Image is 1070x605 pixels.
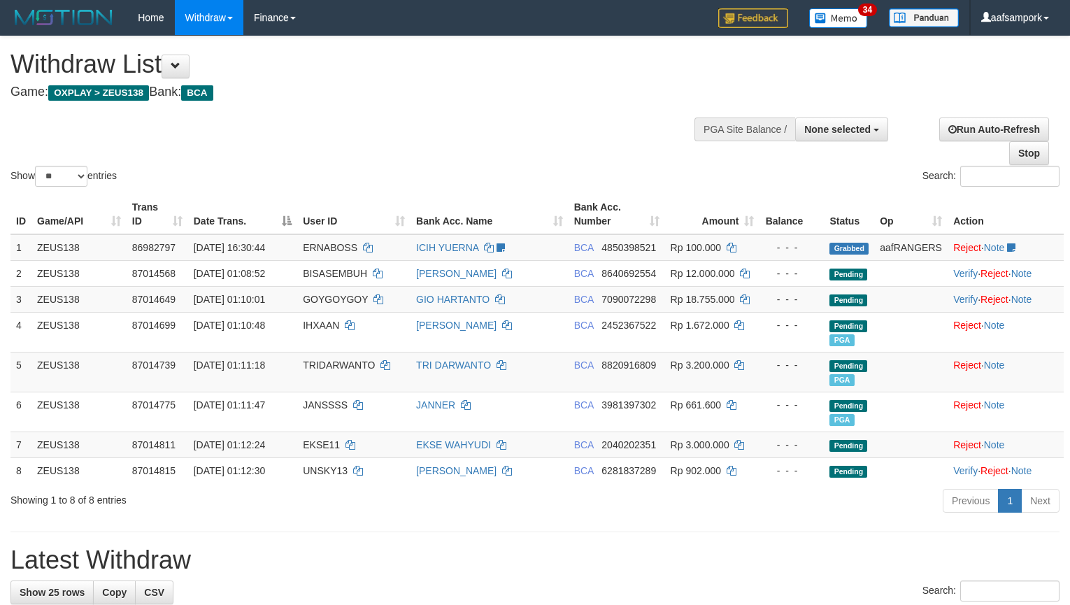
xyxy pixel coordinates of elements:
[574,268,594,279] span: BCA
[188,194,298,234] th: Date Trans.: activate to sort column descending
[953,465,978,476] a: Verify
[665,194,760,234] th: Amount: activate to sort column ascending
[948,194,1064,234] th: Action
[10,260,31,286] td: 2
[943,489,999,513] a: Previous
[10,457,31,483] td: 8
[765,464,818,478] div: - - -
[829,294,867,306] span: Pending
[601,465,656,476] span: Copy 6281837289 to clipboard
[601,399,656,411] span: Copy 3981397302 to clipboard
[765,266,818,280] div: - - -
[984,320,1005,331] a: Note
[574,465,594,476] span: BCA
[411,194,569,234] th: Bank Acc. Name: activate to sort column ascending
[939,118,1049,141] a: Run Auto-Refresh
[416,320,497,331] a: [PERSON_NAME]
[10,392,31,432] td: 6
[31,260,127,286] td: ZEUS138
[671,242,721,253] span: Rp 100.000
[922,581,1060,602] label: Search:
[303,320,339,331] span: IHXAAN
[953,360,981,371] a: Reject
[10,7,117,28] img: MOTION_logo.png
[829,374,854,386] span: Marked by aafanarl
[1009,141,1049,165] a: Stop
[194,439,265,450] span: [DATE] 01:12:24
[102,587,127,598] span: Copy
[694,118,795,141] div: PGA Site Balance /
[824,194,874,234] th: Status
[948,352,1064,392] td: ·
[132,439,176,450] span: 87014811
[574,242,594,253] span: BCA
[1011,268,1032,279] a: Note
[20,587,85,598] span: Show 25 rows
[303,242,357,253] span: ERNABOSS
[132,294,176,305] span: 87014649
[416,294,490,305] a: GIO HARTANTO
[960,581,1060,602] input: Search:
[829,243,869,255] span: Grabbed
[10,194,31,234] th: ID
[194,242,265,253] span: [DATE] 16:30:44
[416,465,497,476] a: [PERSON_NAME]
[10,234,31,261] td: 1
[829,440,867,452] span: Pending
[132,465,176,476] span: 87014815
[194,268,265,279] span: [DATE] 01:08:52
[765,438,818,452] div: - - -
[948,260,1064,286] td: · ·
[953,242,981,253] a: Reject
[303,294,368,305] span: GOYGOYGOY
[948,286,1064,312] td: · ·
[132,320,176,331] span: 87014699
[303,360,375,371] span: TRIDARWANTO
[574,399,594,411] span: BCA
[759,194,824,234] th: Balance
[10,581,94,604] a: Show 25 rows
[194,320,265,331] span: [DATE] 01:10:48
[601,242,656,253] span: Copy 4850398521 to clipboard
[960,166,1060,187] input: Search:
[953,268,978,279] a: Verify
[980,465,1008,476] a: Reject
[31,352,127,392] td: ZEUS138
[132,399,176,411] span: 87014775
[10,85,699,99] h4: Game: Bank:
[984,242,1005,253] a: Note
[765,241,818,255] div: - - -
[416,242,478,253] a: ICIH YUERNA
[416,439,491,450] a: EKSE WAHYUDI
[829,466,867,478] span: Pending
[671,465,721,476] span: Rp 902.000
[765,358,818,372] div: - - -
[574,439,594,450] span: BCA
[953,320,981,331] a: Reject
[804,124,871,135] span: None selected
[303,399,348,411] span: JANSSSS
[953,294,978,305] a: Verify
[953,439,981,450] a: Reject
[829,269,867,280] span: Pending
[874,194,948,234] th: Op: activate to sort column ascending
[416,399,455,411] a: JANNER
[31,194,127,234] th: Game/API: activate to sort column ascending
[765,292,818,306] div: - - -
[181,85,213,101] span: BCA
[889,8,959,27] img: panduan.png
[948,392,1064,432] td: ·
[671,320,729,331] span: Rp 1.672.000
[601,294,656,305] span: Copy 7090072298 to clipboard
[765,318,818,332] div: - - -
[303,465,348,476] span: UNSKY13
[194,399,265,411] span: [DATE] 01:11:47
[795,118,888,141] button: None selected
[984,399,1005,411] a: Note
[980,268,1008,279] a: Reject
[574,294,594,305] span: BCA
[984,360,1005,371] a: Note
[194,294,265,305] span: [DATE] 01:10:01
[829,414,854,426] span: Marked by aafanarl
[569,194,665,234] th: Bank Acc. Number: activate to sort column ascending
